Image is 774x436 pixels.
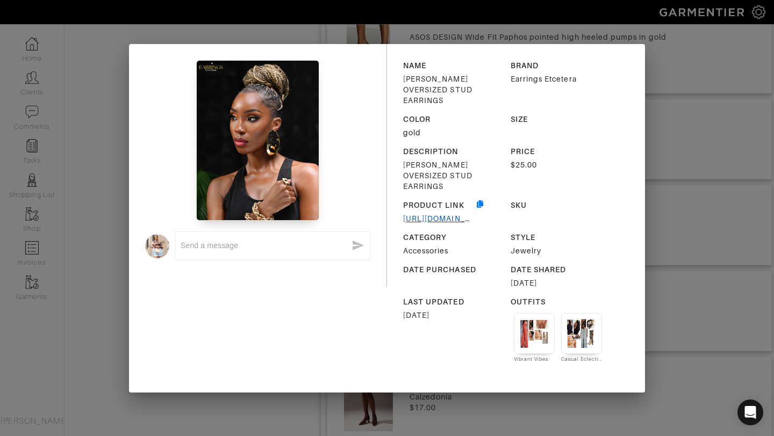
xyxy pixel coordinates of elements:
[196,60,319,221] img: mrZ98TFejPWCe1TV5Wut6yUm.jpeg
[145,234,169,258] img: avatar
[511,264,610,275] div: DATE SHARED
[511,296,610,307] div: OUTFITS
[511,60,610,71] div: BRAND
[403,232,503,243] div: CATEGORY
[403,214,556,223] a: [URL][DOMAIN_NAME][PERSON_NAME]
[403,245,503,256] div: Accessories
[403,159,503,192] div: [PERSON_NAME] OVERSIZED STUD EARRINGS
[511,278,610,288] div: [DATE]
[511,232,610,243] div: STYLE
[403,296,503,307] div: LAST UPDATED
[511,159,610,170] div: $25.00
[403,310,503,321] div: [DATE]
[737,399,763,425] div: Open Intercom Messenger
[403,264,503,275] div: DATE PURCHASED
[403,114,503,125] div: COLOR
[403,200,475,210] div: PRODUCT LINK
[511,114,610,125] div: SIZE
[403,60,503,71] div: NAME
[561,356,602,362] div: Casual Eclectic
[403,127,503,138] div: gold
[511,146,610,157] div: PRICE
[511,74,610,84] div: Earrings Etcetera
[567,319,596,348] img: Outfit Casual Eclectic
[514,356,555,362] div: Vibrant Vibes
[403,146,503,157] div: DESCRIPTION
[511,200,610,210] div: SKU
[403,74,503,106] div: [PERSON_NAME] OVERSIZED STUD EARRINGS
[520,319,549,348] img: Outfit Vibrant Vibes
[511,245,610,256] div: Jewelry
